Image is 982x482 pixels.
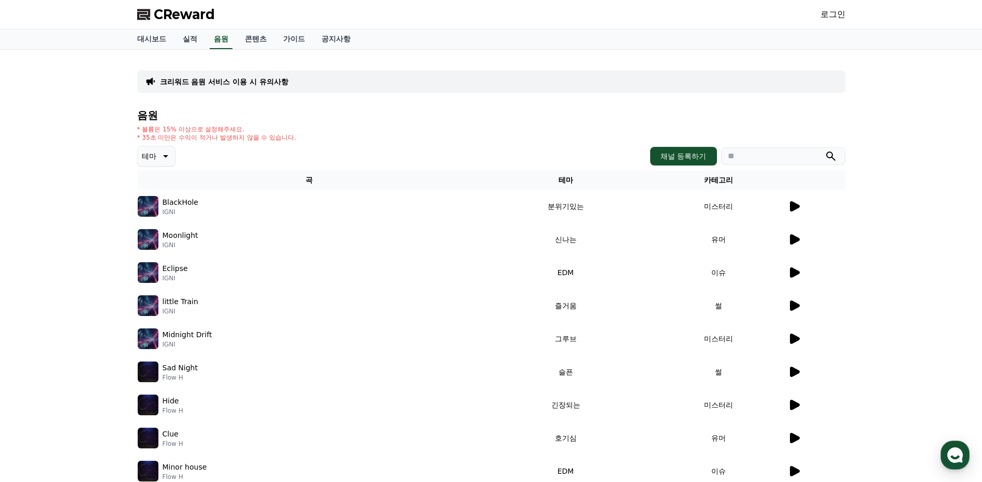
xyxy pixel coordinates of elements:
td: 미스터리 [650,388,787,421]
h4: 음원 [137,110,845,121]
a: 공지사항 [313,29,359,49]
p: Flow H [163,406,183,415]
p: 테마 [142,149,156,163]
a: 음원 [210,29,232,49]
p: IGNI [163,274,188,282]
td: 신나는 [481,223,651,256]
button: 채널 등록하기 [650,147,716,165]
p: Hide [163,396,179,406]
p: IGNI [163,241,198,249]
td: 그루브 [481,322,651,355]
p: IGNI [163,208,198,216]
td: 미스터리 [650,190,787,223]
p: Clue [163,429,179,440]
p: Moonlight [163,230,198,241]
td: 썰 [650,289,787,322]
p: Flow H [163,440,183,448]
a: 가이드 [275,29,313,49]
a: 홈 [3,328,68,354]
img: music [138,461,158,481]
a: 로그인 [820,8,845,21]
a: CReward [137,6,215,23]
p: BlackHole [163,197,198,208]
td: 분위기있는 [481,190,651,223]
th: 카테고리 [650,171,787,190]
p: Sad Night [163,363,198,373]
img: music [138,262,158,283]
img: music [138,361,158,382]
p: Flow H [163,373,198,382]
td: 슬픈 [481,355,651,388]
img: music [138,328,158,349]
td: 이슈 [650,256,787,289]
p: IGNI [163,340,212,349]
span: 설정 [160,343,172,352]
p: * 35초 미만은 수익이 적거나 발생하지 않을 수 있습니다. [137,133,297,142]
a: 실적 [174,29,206,49]
img: music [138,229,158,250]
th: 곡 [137,171,481,190]
td: 긴장되는 [481,388,651,421]
th: 테마 [481,171,651,190]
img: music [138,196,158,217]
p: Flow H [163,473,207,481]
img: music [138,395,158,415]
a: 대화 [68,328,134,354]
span: CReward [154,6,215,23]
button: 테마 [137,146,175,167]
td: 미스터리 [650,322,787,355]
span: 홈 [33,343,39,352]
img: music [138,428,158,448]
p: Eclipse [163,263,188,274]
p: Midnight Drift [163,329,212,340]
a: 대시보드 [129,29,174,49]
a: 콘텐츠 [237,29,275,49]
p: * 볼륨은 15% 이상으로 설정해주세요. [137,125,297,133]
p: Minor house [163,462,207,473]
a: 크리워드 음원 서비스 이용 시 유의사항 [160,77,288,87]
td: 유머 [650,421,787,455]
td: EDM [481,256,651,289]
p: little Train [163,296,198,307]
td: 썰 [650,355,787,388]
a: 설정 [134,328,199,354]
span: 대화 [95,344,107,352]
p: IGNI [163,307,198,315]
img: music [138,295,158,316]
td: 즐거움 [481,289,651,322]
td: 호기심 [481,421,651,455]
td: 유머 [650,223,787,256]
